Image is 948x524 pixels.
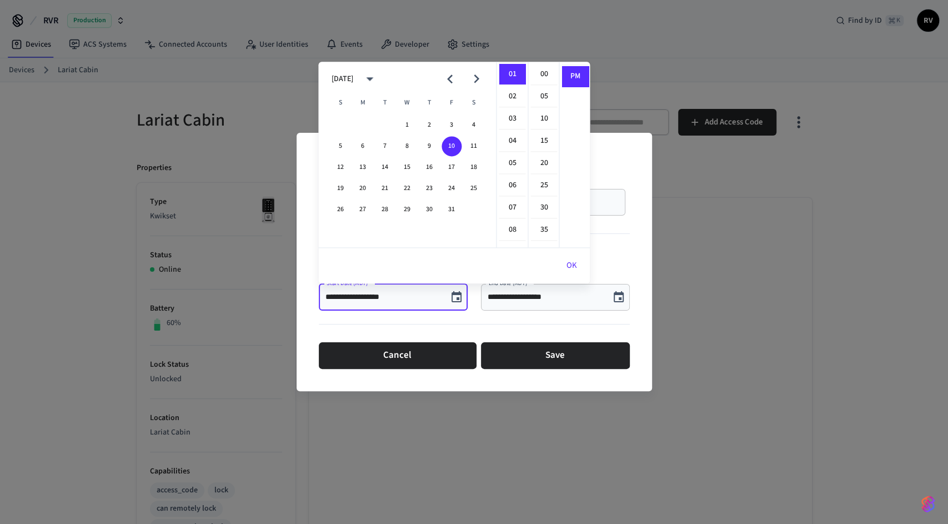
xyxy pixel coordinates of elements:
[327,279,371,287] label: Start Date (MDT)
[442,92,462,114] span: Friday
[353,92,373,114] span: Monday
[530,153,557,174] li: 20 minutes
[530,86,557,107] li: 5 minutes
[419,115,439,135] button: 2
[319,342,476,369] button: Cancel
[442,136,462,156] button: 10
[499,86,525,107] li: 2 hours
[442,199,462,219] button: 31
[419,136,439,156] button: 9
[530,219,557,241] li: 35 minutes
[375,136,395,156] button: 7
[330,178,350,198] button: 19
[442,157,462,177] button: 17
[464,178,484,198] button: 25
[530,242,557,263] li: 40 minutes
[530,108,557,129] li: 10 minutes
[464,136,484,156] button: 11
[553,252,590,279] button: OK
[499,131,525,152] li: 4 hours
[375,199,395,219] button: 28
[397,178,417,198] button: 22
[397,115,417,135] button: 1
[419,178,439,198] button: 23
[437,66,463,92] button: Previous month
[442,115,462,135] button: 3
[530,197,557,218] li: 30 minutes
[419,157,439,177] button: 16
[442,178,462,198] button: 24
[397,157,417,177] button: 15
[921,495,935,513] img: SeamLogoGradient.69752ec5.svg
[499,197,525,218] li: 7 hours
[464,115,484,135] button: 4
[481,342,630,369] button: Save
[499,219,525,241] li: 8 hours
[528,62,559,247] ul: Select minutes
[530,175,557,196] li: 25 minutes
[353,157,373,177] button: 13
[463,66,489,92] button: Next month
[330,136,350,156] button: 5
[332,73,353,85] div: [DATE]
[496,62,528,247] ul: Select hours
[419,199,439,219] button: 30
[330,157,350,177] button: 12
[489,279,530,287] label: End Date (MDT)
[499,153,525,174] li: 5 hours
[559,62,590,247] ul: Select meridiem
[499,108,525,129] li: 3 hours
[353,136,373,156] button: 6
[445,286,468,308] button: Choose date, selected date is Oct 10, 2025
[608,286,630,308] button: Choose date, selected date is Oct 10, 2025
[499,175,525,196] li: 6 hours
[530,64,557,85] li: 0 minutes
[330,92,350,114] span: Sunday
[397,92,417,114] span: Wednesday
[375,157,395,177] button: 14
[353,199,373,219] button: 27
[353,178,373,198] button: 20
[499,42,525,63] li: 12 hours
[530,131,557,152] li: 15 minutes
[419,92,439,114] span: Thursday
[375,92,395,114] span: Tuesday
[561,44,588,65] li: AM
[397,136,417,156] button: 8
[357,66,383,92] button: calendar view is open, switch to year view
[375,178,395,198] button: 21
[397,199,417,219] button: 29
[464,92,484,114] span: Saturday
[499,242,525,263] li: 9 hours
[561,66,588,87] li: PM
[330,199,350,219] button: 26
[464,157,484,177] button: 18
[499,64,525,85] li: 1 hours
